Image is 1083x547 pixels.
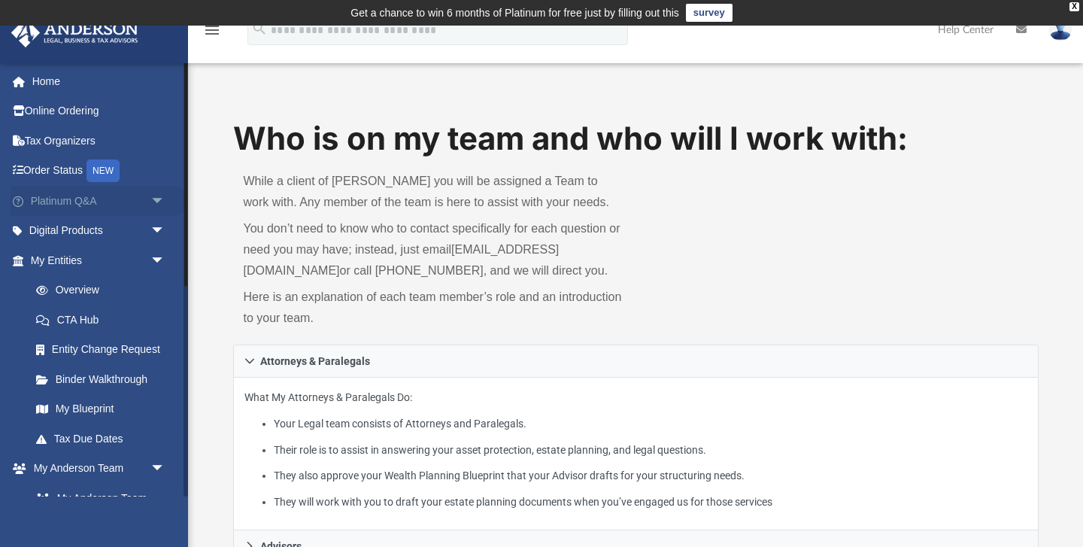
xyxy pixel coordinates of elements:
[203,21,221,39] i: menu
[11,245,188,275] a: My Entitiesarrow_drop_down
[21,305,188,335] a: CTA Hub
[251,20,268,37] i: search
[233,345,1039,378] a: Attorneys & Paralegals
[233,378,1039,530] div: Attorneys & Paralegals
[244,171,626,213] p: While a client of [PERSON_NAME] you will be assigned a Team to work with. Any member of the team ...
[11,454,180,484] a: My Anderson Teamarrow_drop_down
[150,245,180,276] span: arrow_drop_down
[7,18,143,47] img: Anderson Advisors Platinum Portal
[244,388,1027,511] p: What My Attorneys & Paralegals Do:
[150,186,180,217] span: arrow_drop_down
[11,156,188,187] a: Order StatusNEW
[686,4,733,22] a: survey
[21,364,188,394] a: Binder Walkthrough
[21,275,188,305] a: Overview
[274,493,1027,512] li: They will work with you to draft your estate planning documents when you’ve engaged us for those ...
[1049,19,1072,41] img: User Pic
[150,216,180,247] span: arrow_drop_down
[260,356,370,366] span: Attorneys & Paralegals
[233,117,1039,161] h1: Who is on my team and who will I work with:
[21,483,173,513] a: My Anderson Team
[244,218,626,281] p: You don’t need to know who to contact specifically for each question or need you may have; instea...
[11,126,188,156] a: Tax Organizers
[11,186,188,216] a: Platinum Q&Aarrow_drop_down
[86,160,120,182] div: NEW
[274,441,1027,460] li: Their role is to assist in answering your asset protection, estate planning, and legal questions.
[203,29,221,39] a: menu
[350,4,679,22] div: Get a chance to win 6 months of Platinum for free just by filling out this
[244,287,626,329] p: Here is an explanation of each team member’s role and an introduction to your team.
[21,394,180,424] a: My Blueprint
[11,96,188,126] a: Online Ordering
[11,216,188,246] a: Digital Productsarrow_drop_down
[150,454,180,485] span: arrow_drop_down
[274,415,1027,433] li: Your Legal team consists of Attorneys and Paralegals.
[21,335,188,365] a: Entity Change Request
[1069,2,1079,11] div: close
[11,66,188,96] a: Home
[21,424,188,454] a: Tax Due Dates
[274,466,1027,485] li: They also approve your Wealth Planning Blueprint that your Advisor drafts for your structuring ne...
